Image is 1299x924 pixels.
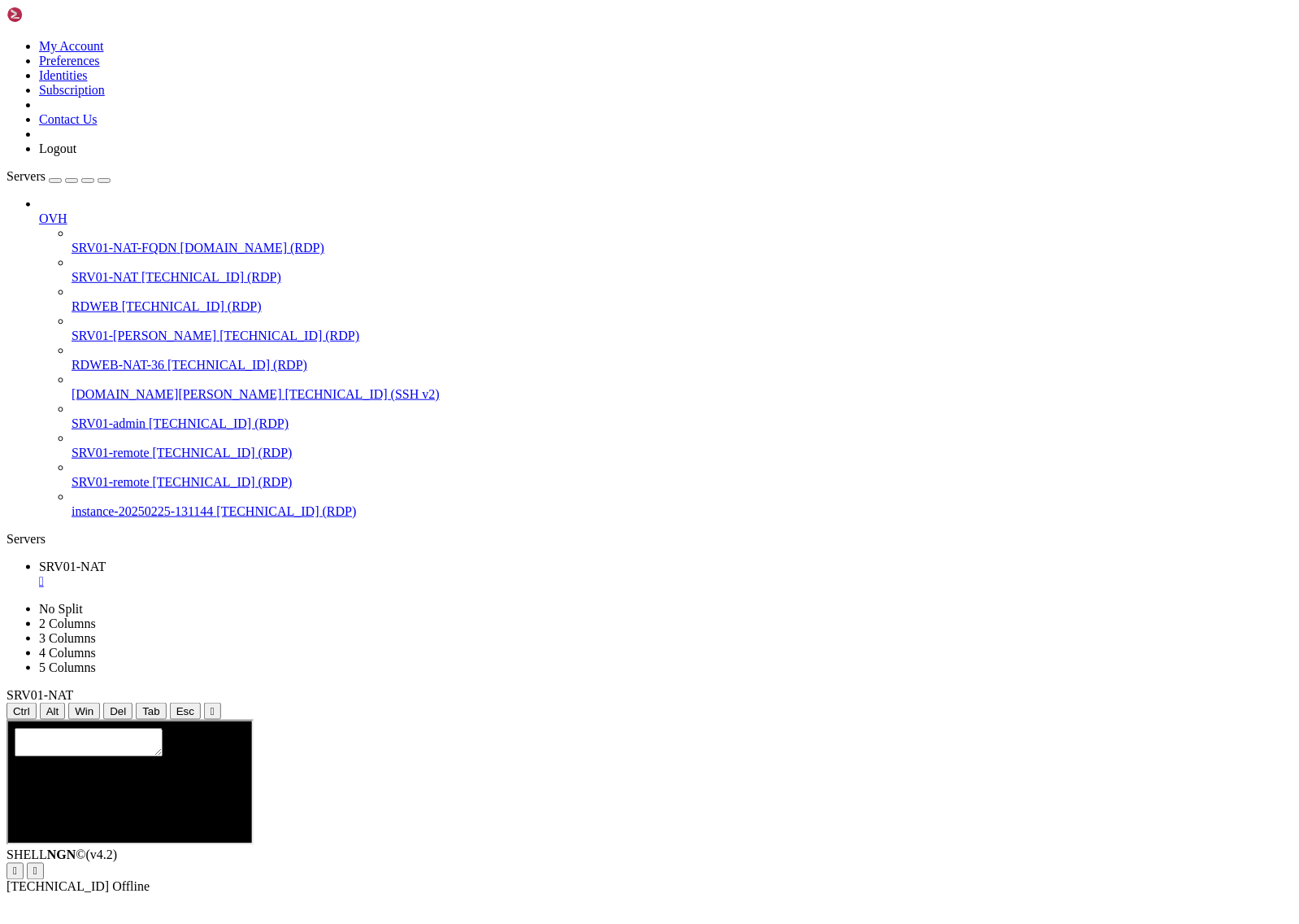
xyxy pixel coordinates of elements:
[72,299,1292,314] a: RDWEB [TECHNICAL_ID] (RDP)
[39,142,76,155] a: Logout
[72,329,1292,343] a: SRV01-[PERSON_NAME] [TECHNICAL_ID] (RDP)
[72,270,1292,285] a: SRV01-NAT [TECHNICAL_ID] (RDP)
[122,299,262,313] span: [TECHNICAL_ID] (RDP)
[13,705,30,717] span: Ctrl
[72,475,1292,490] a: SRV01-remote [TECHNICAL_ID] (RDP)
[72,299,119,313] span: RDWEB
[75,705,93,717] span: Win
[13,865,17,878] div: 
[7,848,117,862] span: SHELL ©
[7,169,111,183] a: Servers
[153,446,293,460] span: [TECHNICAL_ID] (RDP)
[153,475,293,489] span: [TECHNICAL_ID] (RDP)
[39,660,96,674] a: 5 Columns
[39,54,100,68] a: Preferences
[72,373,1292,402] li: [DOMAIN_NAME][PERSON_NAME] [TECHNICAL_ID] (SSH v2)
[39,211,67,225] span: OVH
[112,880,150,894] span: Offline
[72,241,1292,255] a: SRV01-NAT-FQDN [DOMAIN_NAME] (RDP)
[7,688,73,702] span: SRV01-NAT
[72,226,1292,255] li: SRV01-NAT-FQDN [DOMAIN_NAME] (RDP)
[40,703,66,720] button: Alt
[39,574,1292,589] a: 
[72,475,150,489] span: SRV01-remote
[167,358,307,372] span: [TECHNICAL_ID] (RDP)
[39,560,1292,589] a: SRV01-NAT
[285,387,440,401] span: [TECHNICAL_ID] (SSH v2)
[72,416,146,430] span: SRV01-admin
[39,211,1292,226] a: OVH
[72,285,1292,314] li: RDWEB [TECHNICAL_ID] (RDP)
[72,387,282,401] span: [DOMAIN_NAME][PERSON_NAME]
[72,431,1292,460] li: SRV01-remote [TECHNICAL_ID] (RDP)
[7,169,46,183] span: Servers
[39,68,88,82] a: Identities
[72,504,1292,519] a: instance-20250225-131144 [TECHNICAL_ID] (RDP)
[7,7,100,23] img: Shellngn
[72,490,1292,519] li: instance-20250225-131144 [TECHNICAL_ID] (RDP)
[39,112,98,126] a: Contact Us
[176,705,194,717] span: Esc
[204,703,221,720] button: 
[72,504,213,518] span: instance-20250225-131144
[141,270,281,284] span: [TECHNICAL_ID] (RDP)
[72,402,1292,431] li: SRV01-admin [TECHNICAL_ID] (RDP)
[72,387,1292,402] a: [DOMAIN_NAME][PERSON_NAME] [TECHNICAL_ID] (SSH v2)
[72,460,1292,490] li: SRV01-remote [TECHNICAL_ID] (RDP)
[103,703,133,720] button: Del
[72,446,1292,460] a: SRV01-remote [TECHNICAL_ID] (RDP)
[170,703,201,720] button: Esc
[47,848,76,862] b: NGN
[39,197,1292,519] li: OVH
[211,705,215,717] div: 
[68,703,100,720] button: Win
[216,504,356,518] span: [TECHNICAL_ID] (RDP)
[180,241,324,255] span: [DOMAIN_NAME] (RDP)
[136,703,167,720] button: Tab
[149,416,289,430] span: [TECHNICAL_ID] (RDP)
[72,329,216,342] span: SRV01-[PERSON_NAME]
[72,446,150,460] span: SRV01-remote
[72,255,1292,285] li: SRV01-NAT [TECHNICAL_ID] (RDP)
[39,39,104,53] a: My Account
[7,703,37,720] button: Ctrl
[39,617,96,630] a: 2 Columns
[86,848,118,862] span: 4.2.0
[39,83,105,97] a: Subscription
[72,314,1292,343] li: SRV01-[PERSON_NAME] [TECHNICAL_ID] (RDP)
[110,705,126,717] span: Del
[72,358,164,372] span: RDWEB-NAT-36
[33,865,37,878] div: 
[72,416,1292,431] a: SRV01-admin [TECHNICAL_ID] (RDP)
[27,863,44,880] button: 
[142,705,160,717] span: Tab
[39,602,83,616] a: No Split
[7,532,1292,547] div: Servers
[39,560,106,573] span: SRV01-NAT
[72,270,138,284] span: SRV01-NAT
[219,329,359,342] span: [TECHNICAL_ID] (RDP)
[46,705,59,717] span: Alt
[7,880,109,894] span: [TECHNICAL_ID]
[39,631,96,645] a: 3 Columns
[72,241,177,255] span: SRV01-NAT-FQDN
[7,863,24,880] button: 
[72,358,1292,373] a: RDWEB-NAT-36 [TECHNICAL_ID] (RDP)
[39,646,96,660] a: 4 Columns
[72,343,1292,373] li: RDWEB-NAT-36 [TECHNICAL_ID] (RDP)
